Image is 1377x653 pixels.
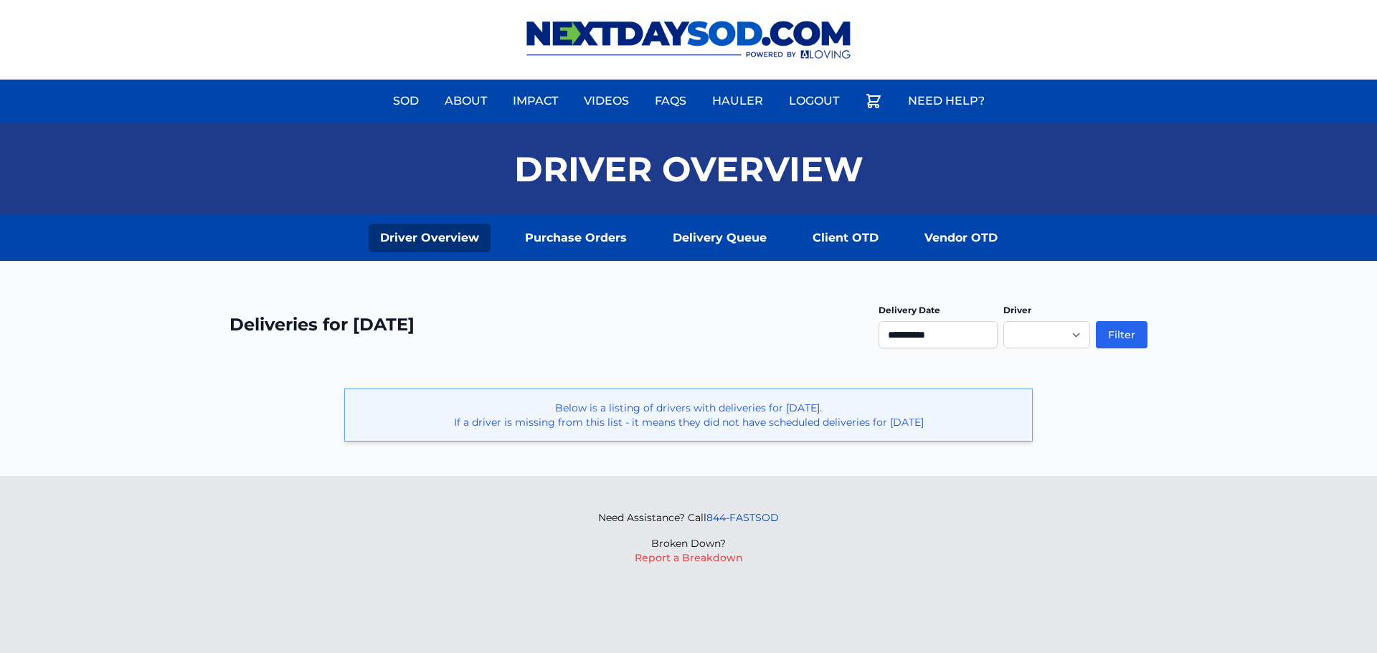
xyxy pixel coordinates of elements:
[661,224,778,252] a: Delivery Queue
[229,313,415,336] h2: Deliveries for [DATE]
[635,550,743,565] button: Report a Breakdown
[598,536,779,550] p: Broken Down?
[598,510,779,525] p: Need Assistance? Call
[514,224,638,252] a: Purchase Orders
[504,84,567,118] a: Impact
[780,84,848,118] a: Logout
[369,224,491,252] a: Driver Overview
[899,84,993,118] a: Need Help?
[879,305,940,315] label: Delivery Date
[356,401,1021,429] p: Below is a listing of drivers with deliveries for [DATE]. If a driver is missing from this list -...
[706,511,779,524] a: 844-FASTSOD
[1096,321,1147,348] button: Filter
[514,152,863,186] h1: Driver Overview
[384,84,427,118] a: Sod
[575,84,638,118] a: Videos
[646,84,695,118] a: FAQs
[913,224,1009,252] a: Vendor OTD
[1003,305,1031,315] label: Driver
[801,224,890,252] a: Client OTD
[436,84,496,118] a: About
[704,84,772,118] a: Hauler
